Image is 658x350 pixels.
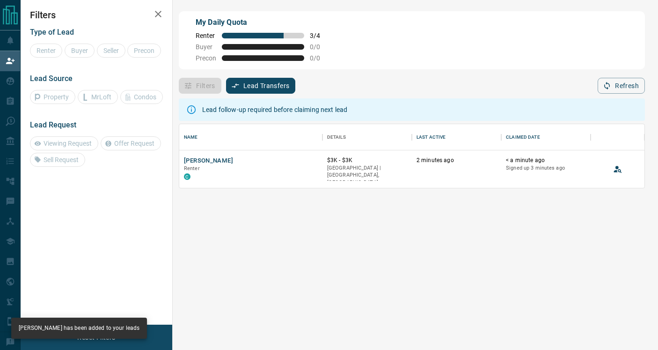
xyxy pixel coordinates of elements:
[196,17,330,28] p: My Daily Quota
[184,165,200,171] span: Renter
[179,124,322,150] div: Name
[417,124,446,150] div: Last Active
[611,162,625,176] button: View Lead
[30,28,74,37] span: Type of Lead
[196,54,216,62] span: Precon
[417,156,497,164] p: 2 minutes ago
[30,120,76,129] span: Lead Request
[184,124,198,150] div: Name
[30,9,163,21] h2: Filters
[310,32,330,39] span: 3 / 4
[226,78,296,94] button: Lead Transfers
[598,78,645,94] button: Refresh
[310,54,330,62] span: 0 / 0
[184,156,233,165] button: [PERSON_NAME]
[19,320,139,336] div: [PERSON_NAME] has been added to your leads
[184,173,190,180] div: condos.ca
[327,156,407,164] p: $3K - $3K
[412,124,501,150] div: Last Active
[613,164,622,174] svg: View Lead
[310,43,330,51] span: 0 / 0
[202,101,347,118] div: Lead follow-up required before claiming next lead
[506,164,586,172] p: Signed up 3 minutes ago
[196,43,216,51] span: Buyer
[322,124,412,150] div: Details
[506,124,540,150] div: Claimed Date
[501,124,591,150] div: Claimed Date
[327,124,346,150] div: Details
[506,156,586,164] p: < a minute ago
[30,74,73,83] span: Lead Source
[327,164,407,186] p: [GEOGRAPHIC_DATA] | [GEOGRAPHIC_DATA], [GEOGRAPHIC_DATA]
[196,32,216,39] span: Renter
